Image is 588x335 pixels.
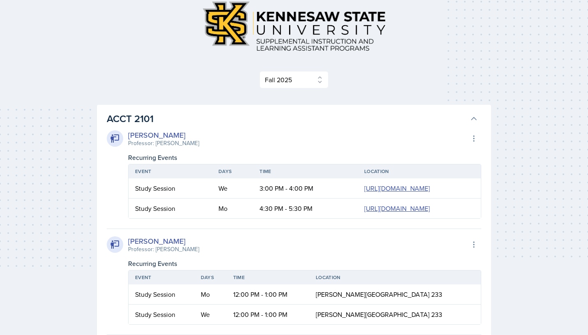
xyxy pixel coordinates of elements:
th: Days [194,270,227,284]
td: 12:00 PM - 1:00 PM [227,284,310,305]
th: Location [358,164,481,178]
td: Mo [212,199,253,218]
div: Study Session [135,289,188,299]
th: Days [212,164,253,178]
div: [PERSON_NAME] [128,129,199,141]
h3: ACCT 2101 [107,111,466,126]
th: Event [129,164,212,178]
span: [PERSON_NAME][GEOGRAPHIC_DATA] 233 [316,290,442,299]
th: Event [129,270,194,284]
button: ACCT 2101 [105,110,480,128]
td: 4:30 PM - 5:30 PM [253,199,358,218]
td: We [194,305,227,324]
a: [URL][DOMAIN_NAME] [364,184,430,193]
div: Recurring Events [128,259,481,268]
div: Professor: [PERSON_NAME] [128,139,199,148]
th: Location [309,270,481,284]
td: 12:00 PM - 1:00 PM [227,305,310,324]
td: 3:00 PM - 4:00 PM [253,178,358,199]
div: Recurring Events [128,152,481,162]
div: Study Session [135,183,205,193]
a: [URL][DOMAIN_NAME] [364,204,430,213]
div: Study Session [135,203,205,213]
th: Time [227,270,310,284]
span: [PERSON_NAME][GEOGRAPHIC_DATA] 233 [316,310,442,319]
th: Time [253,164,358,178]
div: Professor: [PERSON_NAME] [128,245,199,254]
td: We [212,178,253,199]
div: [PERSON_NAME] [128,236,199,247]
div: Study Session [135,310,188,319]
td: Mo [194,284,227,305]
